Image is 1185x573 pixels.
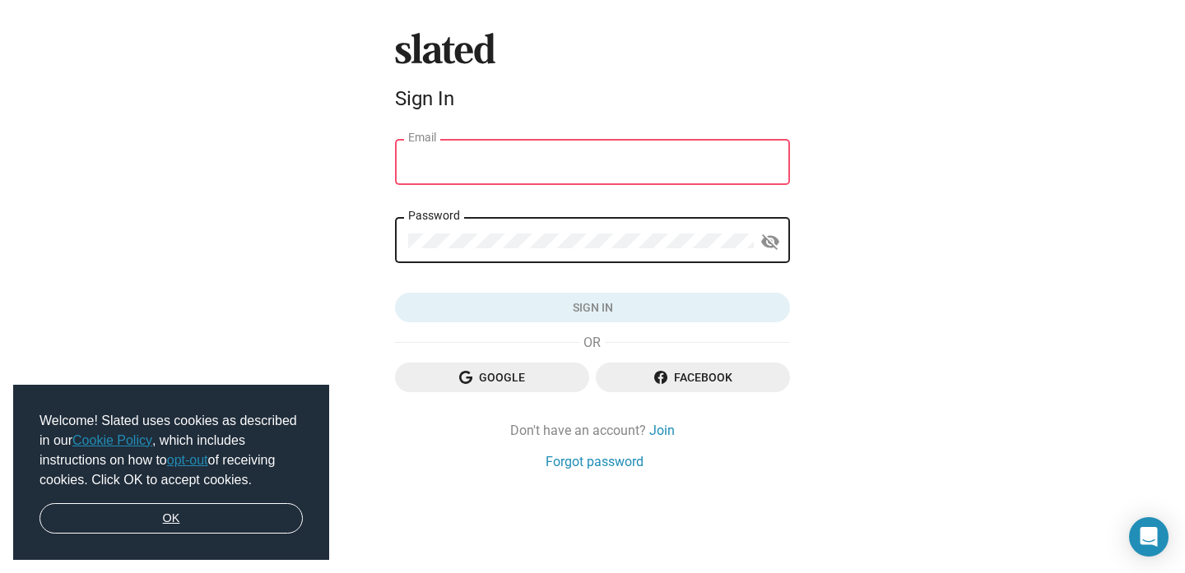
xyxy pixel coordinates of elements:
[167,453,208,467] a: opt-out
[609,363,777,392] span: Facebook
[395,87,790,110] div: Sign In
[13,385,329,561] div: cookieconsent
[649,422,675,439] a: Join
[754,225,787,258] button: Show password
[408,363,576,392] span: Google
[39,411,303,490] span: Welcome! Slated uses cookies as described in our , which includes instructions on how to of recei...
[760,229,780,255] mat-icon: visibility_off
[395,422,790,439] div: Don't have an account?
[395,363,589,392] button: Google
[39,503,303,534] a: dismiss cookie message
[546,453,644,470] a: Forgot password
[596,363,790,392] button: Facebook
[395,33,790,117] sl-branding: Sign In
[1129,517,1169,557] div: Open Intercom Messenger
[72,433,152,447] a: Cookie Policy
